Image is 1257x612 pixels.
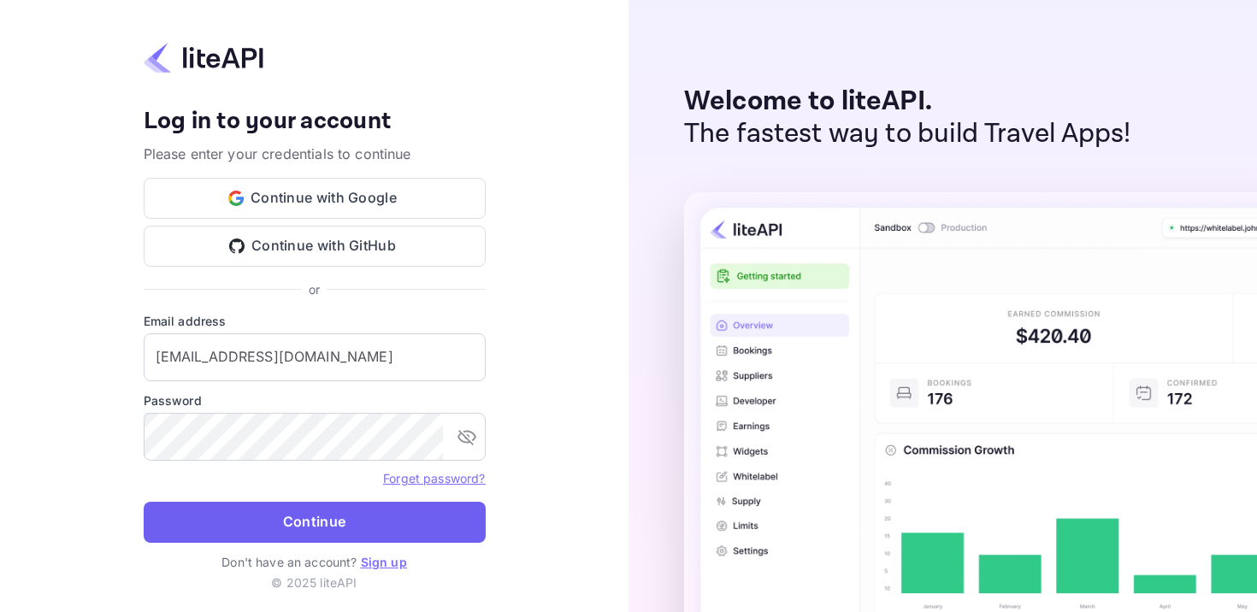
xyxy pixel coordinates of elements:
p: Welcome to liteAPI. [684,85,1131,118]
a: Forget password? [383,471,485,485]
button: Continue with GitHub [144,226,486,267]
h4: Log in to your account [144,107,486,137]
label: Password [144,391,486,409]
img: liteapi [144,41,263,74]
p: © 2025 liteAPI [271,574,357,591]
a: Sign up [361,555,407,569]
p: or [309,280,320,298]
button: toggle password visibility [450,420,484,454]
p: The fastest way to build Travel Apps! [684,118,1131,150]
label: Email address [144,312,486,330]
p: Please enter your credentials to continue [144,144,486,164]
p: Don't have an account? [144,553,486,571]
a: Forget password? [383,469,485,486]
input: Enter your email address [144,333,486,381]
button: Continue with Google [144,178,486,219]
button: Continue [144,502,486,543]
